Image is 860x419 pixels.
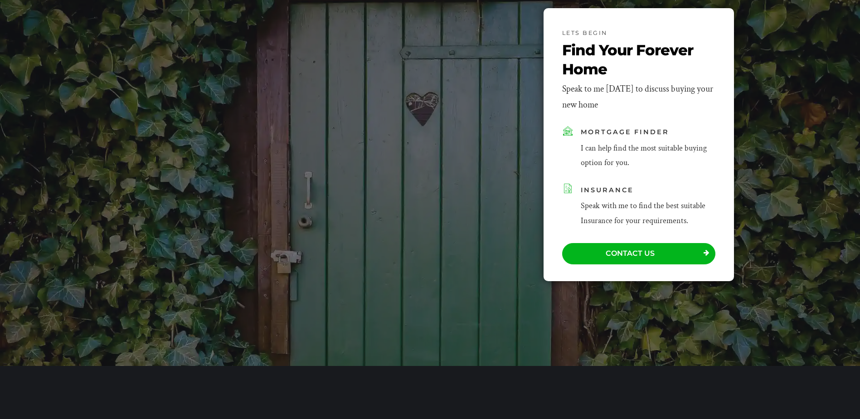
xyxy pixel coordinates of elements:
[562,243,715,264] a: CONTACT US
[562,81,715,113] div: Speak to me [DATE] to discuss buying your new home
[562,28,607,39] span: LETS BEGIN
[581,127,669,138] span: Mortgage Finder
[581,141,715,171] div: I can help find the most suitable buying option for you.
[562,41,715,79] span: Find Your Forever Home
[581,199,715,228] div: Speak with me to find the best suitable Insurance for your requirements.
[563,244,698,264] span: CONTACT US
[581,185,634,196] span: Insurance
